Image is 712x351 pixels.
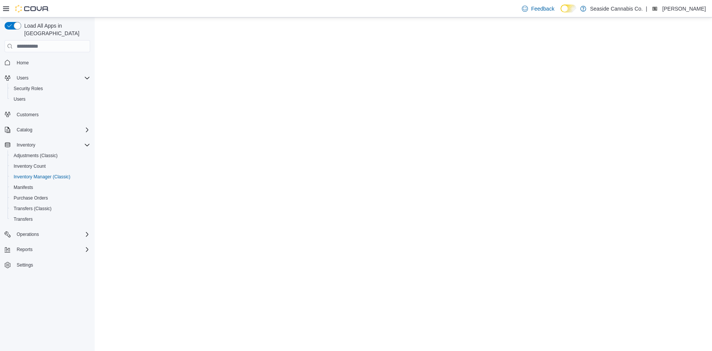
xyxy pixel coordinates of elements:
[17,231,39,237] span: Operations
[8,193,93,203] button: Purchase Orders
[2,57,93,68] button: Home
[11,162,90,171] span: Inventory Count
[14,174,70,180] span: Inventory Manager (Classic)
[8,150,93,161] button: Adjustments (Classic)
[14,73,90,83] span: Users
[11,215,36,224] a: Transfers
[2,140,93,150] button: Inventory
[8,94,93,105] button: Users
[11,84,46,93] a: Security Roles
[8,161,93,172] button: Inventory Count
[11,204,90,213] span: Transfers (Classic)
[14,125,35,134] button: Catalog
[5,54,90,290] nav: Complex example
[21,22,90,37] span: Load All Apps in [GEOGRAPHIC_DATA]
[14,125,90,134] span: Catalog
[14,73,31,83] button: Users
[11,193,51,203] a: Purchase Orders
[561,5,576,12] input: Dark Mode
[11,204,55,213] a: Transfers (Classic)
[17,262,33,268] span: Settings
[14,184,33,190] span: Manifests
[11,172,90,181] span: Inventory Manager (Classic)
[11,162,49,171] a: Inventory Count
[14,230,42,239] button: Operations
[14,110,42,119] a: Customers
[14,163,46,169] span: Inventory Count
[14,230,90,239] span: Operations
[11,151,61,160] a: Adjustments (Classic)
[11,183,90,192] span: Manifests
[8,83,93,94] button: Security Roles
[11,193,90,203] span: Purchase Orders
[17,112,39,118] span: Customers
[2,125,93,135] button: Catalog
[14,206,52,212] span: Transfers (Classic)
[17,142,35,148] span: Inventory
[14,86,43,92] span: Security Roles
[14,96,25,102] span: Users
[11,151,90,160] span: Adjustments (Classic)
[2,109,93,120] button: Customers
[14,260,90,270] span: Settings
[2,244,93,255] button: Reports
[17,127,32,133] span: Catalog
[8,214,93,225] button: Transfers
[14,110,90,119] span: Customers
[14,195,48,201] span: Purchase Orders
[17,75,28,81] span: Users
[14,216,33,222] span: Transfers
[15,5,49,12] img: Cova
[14,140,38,150] button: Inventory
[8,203,93,214] button: Transfers (Classic)
[14,58,90,67] span: Home
[14,153,58,159] span: Adjustments (Classic)
[14,245,36,254] button: Reports
[14,58,32,67] a: Home
[531,5,554,12] span: Feedback
[8,182,93,193] button: Manifests
[14,140,90,150] span: Inventory
[14,245,90,254] span: Reports
[11,95,28,104] a: Users
[17,246,33,253] span: Reports
[11,183,36,192] a: Manifests
[662,4,706,13] p: [PERSON_NAME]
[11,95,90,104] span: Users
[14,261,36,270] a: Settings
[17,60,29,66] span: Home
[11,215,90,224] span: Transfers
[2,73,93,83] button: Users
[2,229,93,240] button: Operations
[650,4,659,13] div: Mehgan Wieland
[519,1,557,16] a: Feedback
[2,259,93,270] button: Settings
[11,172,73,181] a: Inventory Manager (Classic)
[8,172,93,182] button: Inventory Manager (Classic)
[590,4,643,13] p: Seaside Cannabis Co.
[646,4,647,13] p: |
[11,84,90,93] span: Security Roles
